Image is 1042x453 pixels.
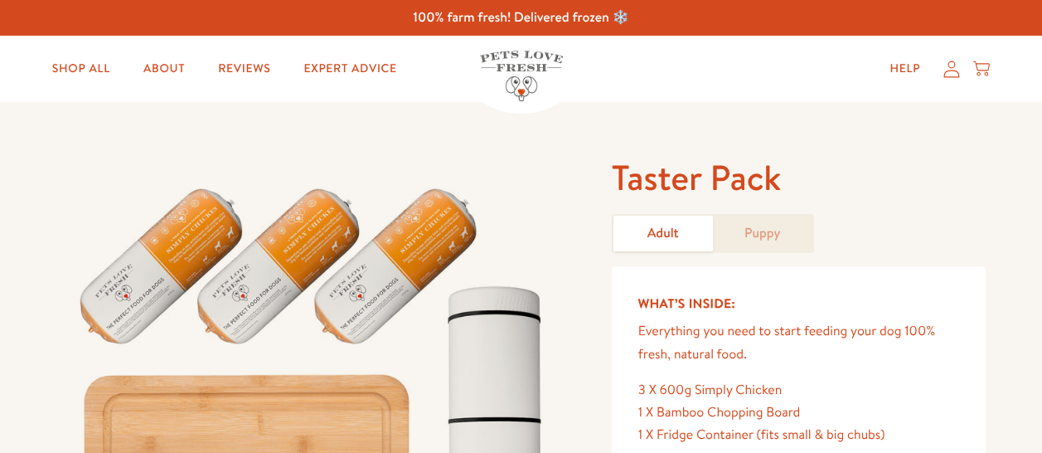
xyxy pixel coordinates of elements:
a: Reviews [205,52,284,85]
a: About [130,52,198,85]
h1: Taster Pack [612,155,986,201]
p: Everything you need to start feeding your dog 100% fresh, natural food. [638,320,959,365]
a: Adult [613,216,713,251]
div: 1 X Fridge Container (fits small & big chubs) [638,424,959,446]
a: Help [876,52,933,85]
a: Shop All [39,52,124,85]
span: 1 X Bamboo Chopping Board [638,403,801,421]
h5: What’s Inside: [638,293,959,314]
img: Pets Love Fresh [480,51,563,101]
div: 3 X 600g Simply Chicken [638,379,959,402]
a: Puppy [713,216,812,251]
a: Expert Advice [291,52,410,85]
